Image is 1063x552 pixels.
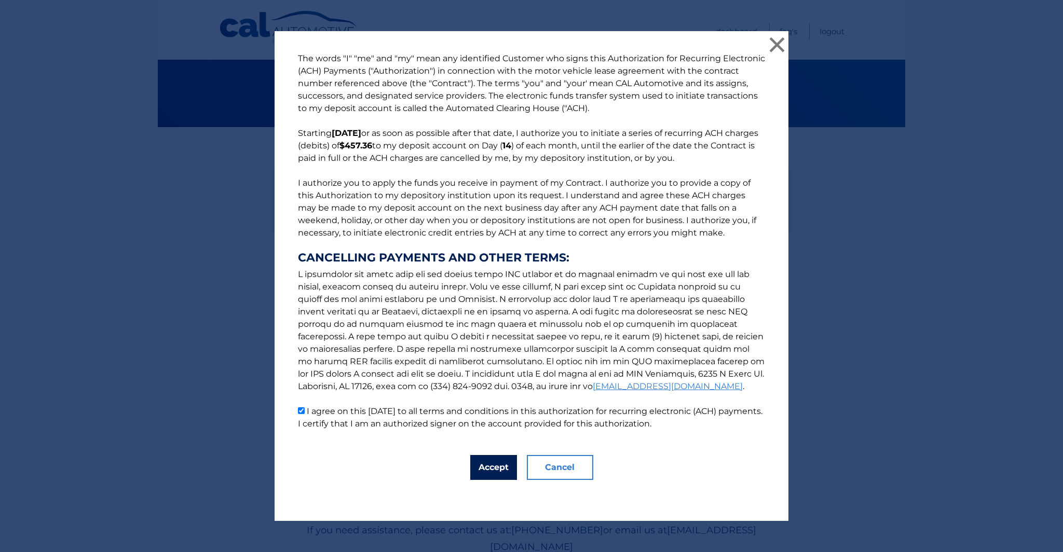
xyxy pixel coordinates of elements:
[527,455,593,480] button: Cancel
[339,141,372,150] b: $457.36
[332,128,361,138] b: [DATE]
[298,252,765,264] strong: CANCELLING PAYMENTS AND OTHER TERMS:
[298,406,762,429] label: I agree on this [DATE] to all terms and conditions in this authorization for recurring electronic...
[502,141,511,150] b: 14
[470,455,517,480] button: Accept
[593,381,743,391] a: [EMAIL_ADDRESS][DOMAIN_NAME]
[767,34,787,55] button: ×
[288,52,775,430] p: The words "I" "me" and "my" mean any identified Customer who signs this Authorization for Recurri...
